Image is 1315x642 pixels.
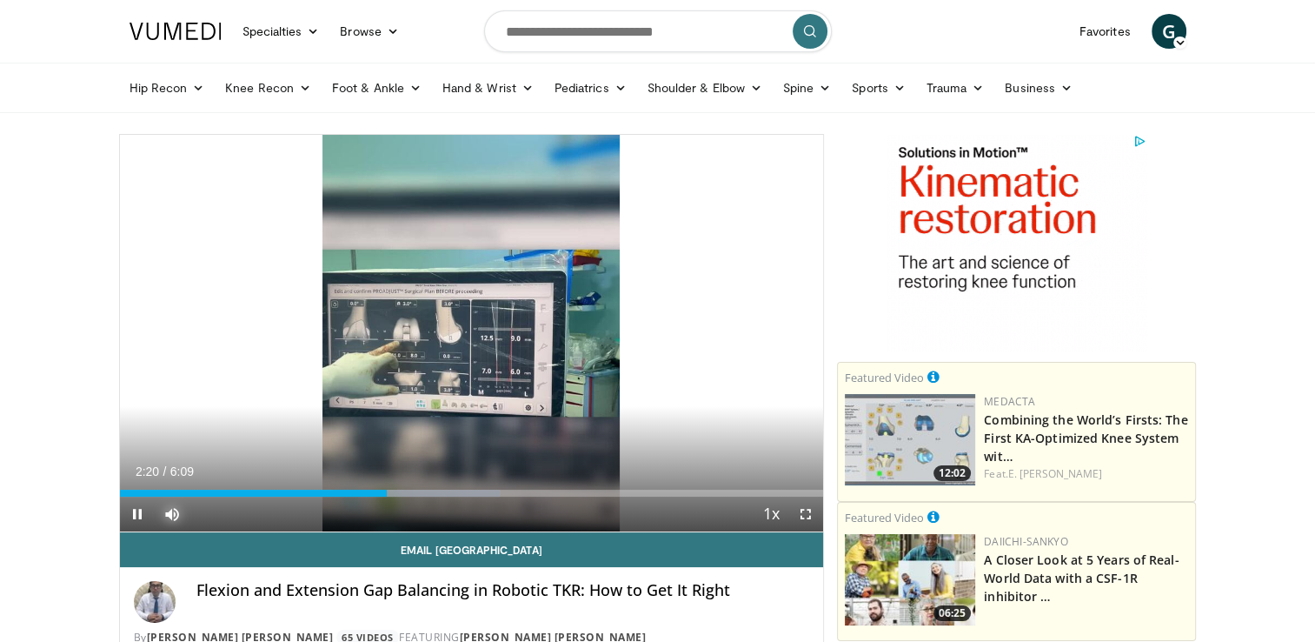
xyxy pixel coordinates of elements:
[120,497,155,532] button: Pause
[134,581,176,623] img: Avatar
[637,70,773,105] a: Shoulder & Elbow
[933,465,971,481] span: 12:02
[544,70,637,105] a: Pediatrics
[845,370,924,385] small: Featured Video
[984,466,1188,482] div: Feat.
[120,532,824,567] a: Email [GEOGRAPHIC_DATA]
[845,534,975,625] a: 06:25
[916,70,995,105] a: Trauma
[215,70,322,105] a: Knee Recon
[994,70,1083,105] a: Business
[773,70,841,105] a: Spine
[136,465,159,478] span: 2:20
[754,497,788,532] button: Playback Rate
[170,465,194,478] span: 6:09
[845,394,975,485] a: 12:02
[155,497,189,532] button: Mute
[119,70,216,105] a: Hip Recon
[845,394,975,485] img: aaf1b7f9-f888-4d9f-a252-3ca059a0bd02.150x105_q85_crop-smart_upscale.jpg
[887,134,1147,351] iframe: Advertisement
[1152,14,1186,49] a: G
[984,394,1035,409] a: Medacta
[845,534,975,625] img: 93c22cae-14d1-47f0-9e4a-a244e824b022.png.150x105_q85_crop-smart_upscale.jpg
[322,70,432,105] a: Foot & Ankle
[432,70,544,105] a: Hand & Wrist
[163,465,167,478] span: /
[788,497,823,532] button: Fullscreen
[196,581,810,600] h4: Flexion and Extension Gap Balancing in Robotic TKR: How to Get It Right
[1008,466,1103,481] a: E. [PERSON_NAME]
[1069,14,1141,49] a: Favorites
[933,605,971,621] span: 06:25
[845,510,924,525] small: Featured Video
[232,14,330,49] a: Specialties
[984,552,1179,605] a: A Closer Look at 5 Years of Real-World Data with a CSF-1R inhibitor …
[984,534,1067,549] a: Daiichi-Sankyo
[329,14,409,49] a: Browse
[841,70,916,105] a: Sports
[120,490,824,497] div: Progress Bar
[130,23,222,40] img: VuMedi Logo
[484,10,832,52] input: Search topics, interventions
[120,135,824,532] video-js: Video Player
[984,411,1187,465] a: Combining the World’s Firsts: The First KA-Optimized Knee System wit…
